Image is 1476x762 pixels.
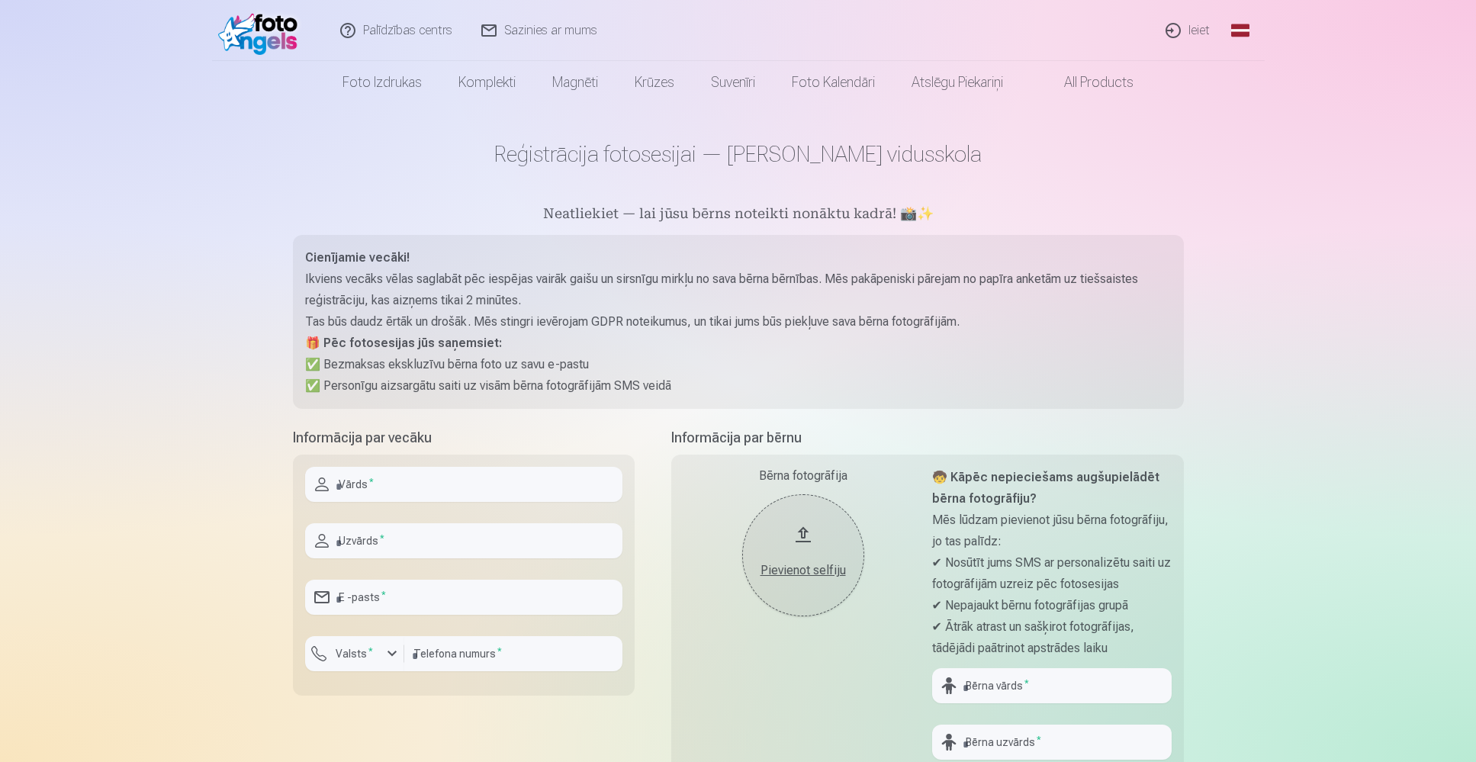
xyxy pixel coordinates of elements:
[742,494,864,616] button: Pievienot selfiju
[293,427,635,449] h5: Informācija par vecāku
[293,204,1184,226] h5: Neatliekiet — lai jūsu bērns noteikti nonāktu kadrā! 📸✨
[305,354,1172,375] p: ✅ Bezmaksas ekskluzīvu bērna foto uz savu e-pastu
[293,140,1184,168] h1: Reģistrācija fotosesijai — [PERSON_NAME] vidusskola
[932,470,1159,506] strong: 🧒 Kāpēc nepieciešams augšupielādēt bērna fotogrāfiju?
[330,646,379,661] label: Valsts
[932,616,1172,659] p: ✔ Ātrāk atrast un sašķirot fotogrāfijas, tādējādi paātrinot apstrādes laiku
[324,61,440,104] a: Foto izdrukas
[757,561,849,580] div: Pievienot selfiju
[305,375,1172,397] p: ✅ Personīgu aizsargātu saiti uz visām bērna fotogrāfijām SMS veidā
[683,467,923,485] div: Bērna fotogrāfija
[218,6,306,55] img: /fa1
[534,61,616,104] a: Magnēti
[932,552,1172,595] p: ✔ Nosūtīt jums SMS ar personalizētu saiti uz fotogrāfijām uzreiz pēc fotosesijas
[305,636,404,671] button: Valsts*
[693,61,773,104] a: Suvenīri
[616,61,693,104] a: Krūzes
[440,61,534,104] a: Komplekti
[932,510,1172,552] p: Mēs lūdzam pievienot jūsu bērna fotogrāfiju, jo tas palīdz:
[305,268,1172,311] p: Ikviens vecāks vēlas saglabāt pēc iespējas vairāk gaišu un sirsnīgu mirkļu no sava bērna bērnības...
[1021,61,1152,104] a: All products
[305,311,1172,333] p: Tas būs daudz ērtāk un drošāk. Mēs stingri ievērojam GDPR noteikumus, un tikai jums būs piekļuve ...
[893,61,1021,104] a: Atslēgu piekariņi
[305,336,502,350] strong: 🎁 Pēc fotosesijas jūs saņemsiet:
[305,250,410,265] strong: Cienījamie vecāki!
[773,61,893,104] a: Foto kalendāri
[932,595,1172,616] p: ✔ Nepajaukt bērnu fotogrāfijas grupā
[671,427,1184,449] h5: Informācija par bērnu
